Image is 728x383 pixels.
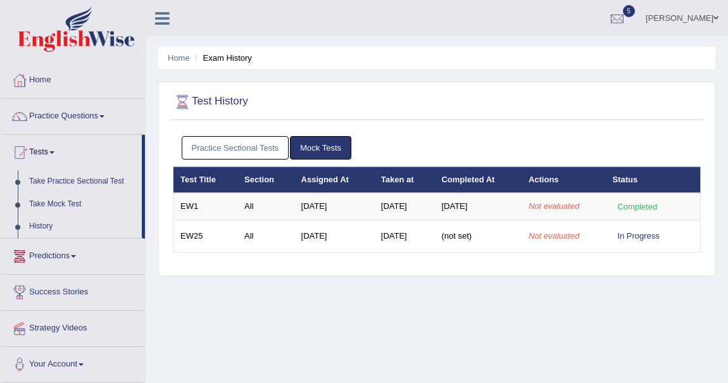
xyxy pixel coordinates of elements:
h2: Test History [173,92,500,111]
a: Home [168,53,190,63]
td: [DATE] [294,220,374,252]
a: Home [1,63,145,94]
a: Take Mock Test [23,193,142,216]
a: Tests [1,135,142,166]
li: Exam History [192,52,252,64]
a: History [23,215,142,238]
a: Take Practice Sectional Test [23,170,142,193]
th: Actions [522,166,606,193]
td: [DATE] [434,193,521,220]
td: [DATE] [374,220,435,252]
td: All [237,220,294,252]
a: Practice Questions [1,99,145,130]
div: Completed [613,200,662,213]
th: Status [606,166,701,193]
td: [DATE] [294,193,374,220]
td: All [237,193,294,220]
a: Mock Tests [290,136,351,160]
td: EW1 [173,193,238,220]
th: Test Title [173,166,238,193]
th: Taken at [374,166,435,193]
span: 5 [623,5,636,17]
td: [DATE] [374,193,435,220]
em: Not evaluated [529,201,579,211]
a: Your Account [1,347,145,379]
th: Assigned At [294,166,374,193]
span: (not set) [441,231,472,241]
a: Practice Sectional Tests [182,136,289,160]
a: Strategy Videos [1,311,145,342]
th: Section [237,166,294,193]
em: Not evaluated [529,231,579,241]
a: Success Stories [1,275,145,306]
a: Predictions [1,239,145,270]
div: In Progress [613,229,665,242]
td: EW25 [173,220,238,252]
th: Completed At [434,166,521,193]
